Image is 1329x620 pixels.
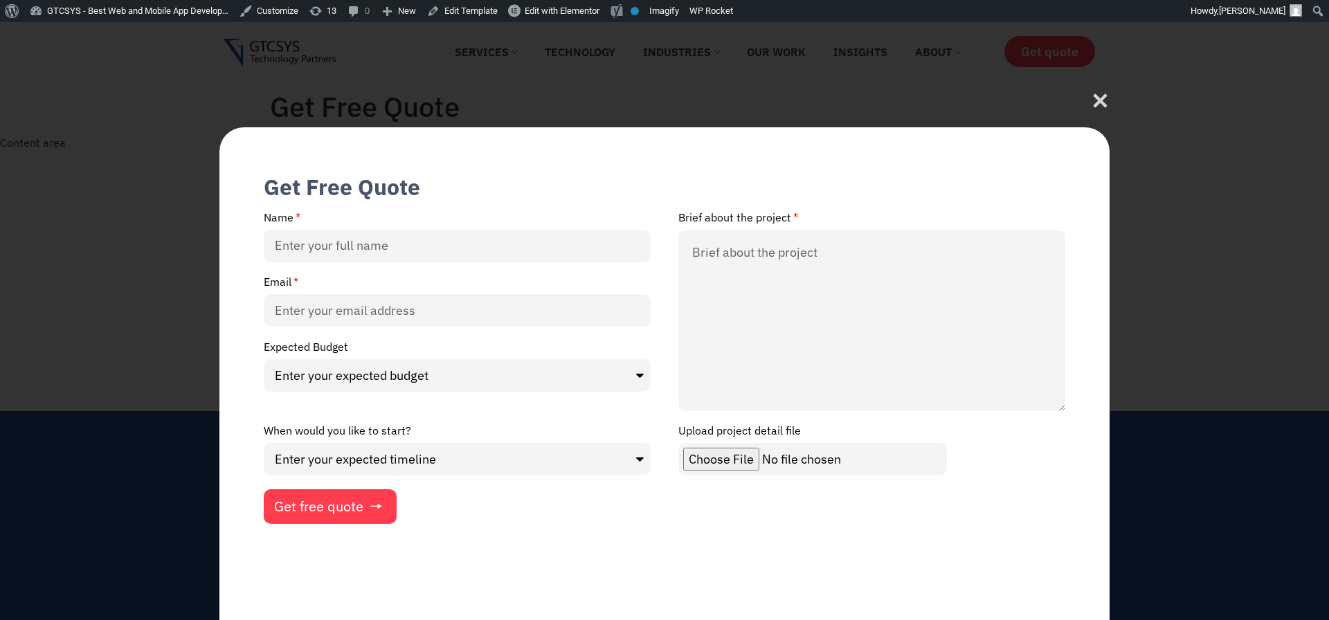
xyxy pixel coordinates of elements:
span: [PERSON_NAME] [1219,6,1285,16]
div: Get Free Quote [264,172,420,201]
form: New Form [264,211,1065,525]
label: Name [264,212,300,230]
input: Enter your full name [264,230,651,262]
input: Enter your email address [264,294,651,327]
div: No index [631,7,639,15]
label: Expected Budget [264,341,348,359]
span: Edit with Elementor [525,6,599,16]
label: Brief about the project [678,212,798,230]
label: Upload project detail file [678,425,801,443]
label: Email [264,276,298,294]
label: When would you like to start? [264,425,411,443]
button: Get free quote [264,489,397,524]
span: Get free quote [274,500,363,513]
